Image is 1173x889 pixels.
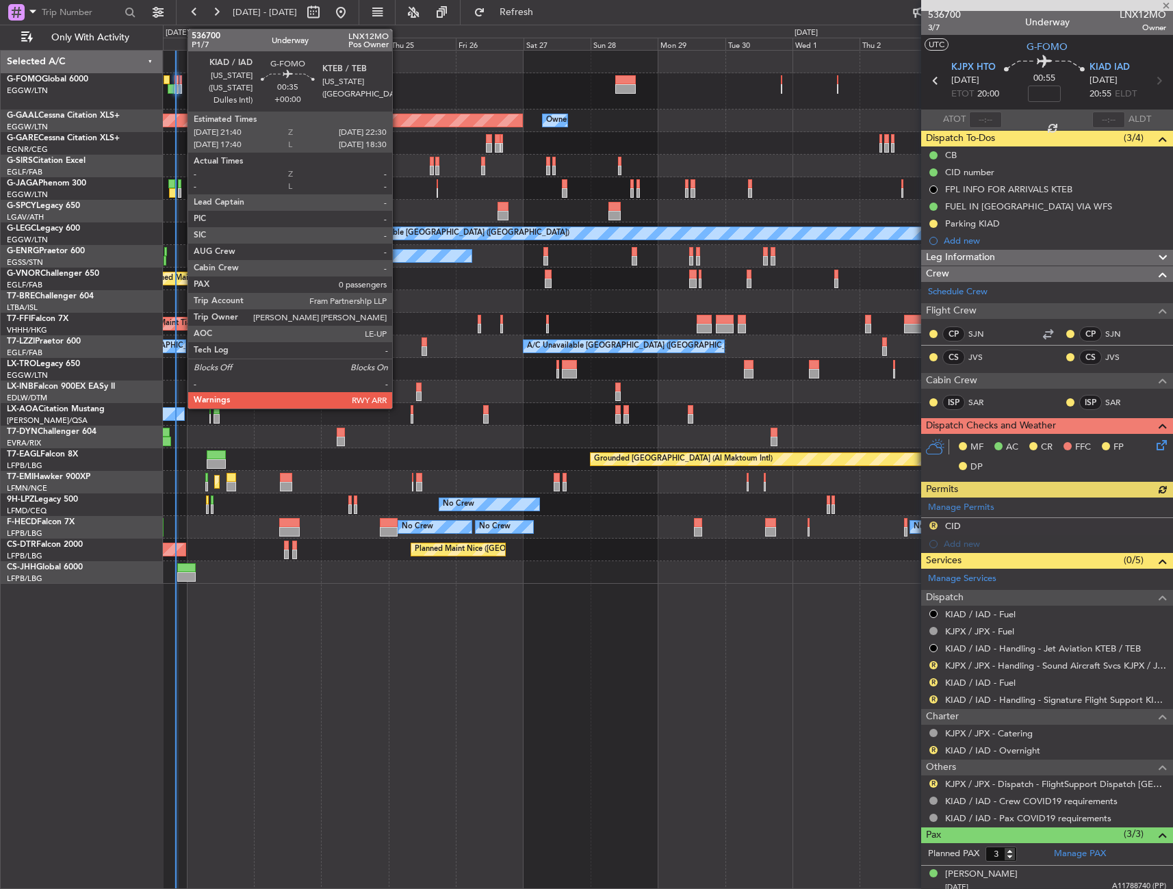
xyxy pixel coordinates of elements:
[7,235,48,245] a: EGGW/LTN
[1105,396,1136,409] a: SAR
[187,38,254,50] div: Mon 22
[7,541,83,549] a: CS-DTRFalcon 2000
[945,166,994,178] div: CID number
[7,337,81,346] a: T7-LZZIPraetor 600
[546,110,569,131] div: Owner
[1124,827,1144,841] span: (3/3)
[1120,8,1166,22] span: LNX12MO
[7,428,38,436] span: T7-DYN
[1027,40,1068,54] span: G-FOMO
[7,405,105,413] a: LX-AOACitation Mustang
[929,661,938,669] button: R
[402,517,433,537] div: No Crew
[347,223,569,244] div: A/C Unavailable [GEOGRAPHIC_DATA] ([GEOGRAPHIC_DATA])
[7,450,40,459] span: T7-EAGL
[7,202,36,210] span: G-SPCY
[7,393,47,403] a: EDLW/DTM
[1105,328,1136,340] a: SJN
[7,157,86,165] a: G-SIRSCitation Excel
[1090,61,1130,75] span: KIAD IAD
[944,235,1166,246] div: Add new
[7,280,42,290] a: EGLF/FAB
[1025,15,1070,29] div: Underway
[7,122,48,132] a: EGGW/LTN
[594,449,773,469] div: Grounded [GEOGRAPHIC_DATA] (Al Maktoum Intl)
[7,574,42,584] a: LFPB/LBG
[7,405,38,413] span: LX-AOA
[945,149,957,161] div: CB
[7,179,86,188] a: G-JAGAPhenom 300
[7,495,78,504] a: 9H-LPZLegacy 500
[7,518,75,526] a: F-HECDFalcon 7X
[7,75,88,83] a: G-FOMOGlobal 6000
[1115,88,1137,101] span: ELDT
[7,383,115,391] a: LX-INBFalcon 900EX EASy II
[1124,553,1144,567] span: (0/5)
[7,360,36,368] span: LX-TRO
[928,847,979,861] label: Planned PAX
[977,88,999,101] span: 20:00
[792,38,860,50] div: Wed 1
[7,157,33,165] span: G-SIRS
[914,517,945,537] div: No Crew
[860,38,927,50] div: Thu 2
[951,74,979,88] span: [DATE]
[7,551,42,561] a: LFPB/LBG
[945,745,1040,756] a: KIAD / IAD - Overnight
[389,38,456,50] div: Thu 25
[945,778,1166,790] a: KJPX / JPX - Dispatch - FlightSupport Dispatch [GEOGRAPHIC_DATA]
[795,27,818,39] div: [DATE]
[7,473,90,481] a: T7-EMIHawker 900XP
[1079,350,1102,365] div: CS
[7,428,96,436] a: T7-DYNChallenger 604
[7,541,36,549] span: CS-DTR
[7,370,48,381] a: EGGW/LTN
[7,348,42,358] a: EGLF/FAB
[324,246,381,266] div: A/C Unavailable
[7,179,38,188] span: G-JAGA
[925,38,949,51] button: UTC
[42,2,120,23] input: Trip Number
[945,608,1016,620] a: KIAD / IAD - Fuel
[658,38,725,50] div: Mon 29
[970,461,983,474] span: DP
[942,350,965,365] div: CS
[942,395,965,410] div: ISP
[7,270,40,278] span: G-VNOR
[7,292,94,300] a: T7-BREChallenger 604
[951,88,974,101] span: ETOT
[951,61,996,75] span: KJPX HTO
[945,660,1166,671] a: KJPX / JPX - Handling - Sound Aircraft Svcs KJPX / JPX
[7,518,37,526] span: F-HECD
[36,33,144,42] span: Only With Activity
[7,563,36,571] span: CS-JHH
[926,827,941,843] span: Pax
[1075,441,1091,454] span: FFC
[945,694,1166,706] a: KIAD / IAD - Handling - Signature Flight Support KIAD / IAD
[1054,847,1106,861] a: Manage PAX
[1113,441,1124,454] span: FP
[1079,395,1102,410] div: ISP
[929,695,938,704] button: R
[926,709,959,725] span: Charter
[945,795,1118,807] a: KIAD / IAD - Crew COVID19 requirements
[1124,131,1144,145] span: (3/4)
[7,360,80,368] a: LX-TROLegacy 650
[7,144,48,155] a: EGNR/CEG
[15,27,149,49] button: Only With Activity
[7,325,47,335] a: VHHH/HKG
[7,337,35,346] span: T7-LZZI
[7,134,38,142] span: G-GARE
[7,247,39,255] span: G-ENRG
[166,27,189,39] div: [DATE]
[7,292,35,300] span: T7-BRE
[7,167,42,177] a: EGLF/FAB
[456,38,523,50] div: Fri 26
[7,528,42,539] a: LFPB/LBG
[7,563,83,571] a: CS-JHHGlobal 6000
[233,6,297,18] span: [DATE] - [DATE]
[926,303,977,319] span: Flight Crew
[928,22,961,34] span: 3/7
[7,247,85,255] a: G-ENRGPraetor 600
[926,553,962,569] span: Services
